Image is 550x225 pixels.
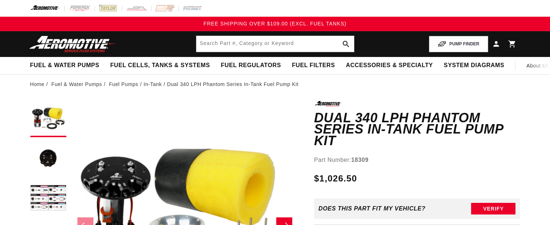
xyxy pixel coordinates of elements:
span: System Diagrams [444,62,504,69]
span: About Us [526,63,549,69]
h1: Dual 340 LPH Phantom Series In-Tank Fuel Pump Kit [314,112,520,147]
span: Fuel & Water Pumps [30,62,100,69]
strong: 18309 [351,157,369,163]
a: Home [30,80,45,88]
button: PUMP FINDER [429,36,488,52]
span: FREE SHIPPING OVER $109.00 (EXCL. FUEL TANKS) [204,21,346,26]
a: Fuel Pumps [109,80,138,88]
li: In-Tank [144,80,167,88]
a: Fuel & Water Pumps [51,80,102,88]
summary: Accessories & Specialty [341,57,438,74]
span: Fuel Cells, Tanks & Systems [110,62,210,69]
span: Fuel Regulators [221,62,281,69]
li: Dual 340 LPH Phantom Series In-Tank Fuel Pump Kit [167,80,299,88]
summary: System Diagrams [438,57,510,74]
button: search button [338,36,354,52]
div: Does This part fit My vehicle? [318,205,426,212]
summary: Fuel & Water Pumps [25,57,105,74]
span: $1,026.50 [314,172,357,185]
button: Load image 1 in gallery view [30,101,67,137]
button: Load image 2 in gallery view [30,141,67,177]
img: Aeromotive [27,36,118,53]
summary: Fuel Filters [286,57,341,74]
input: Search by Part Number, Category or Keyword [196,36,354,52]
summary: Fuel Cells, Tanks & Systems [105,57,215,74]
span: Accessories & Specialty [346,62,433,69]
button: Load image 3 in gallery view [30,181,67,217]
span: Fuel Filters [292,62,335,69]
div: Part Number: [314,155,520,165]
nav: breadcrumbs [30,80,520,88]
button: Verify [471,203,515,214]
summary: Fuel Regulators [215,57,286,74]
